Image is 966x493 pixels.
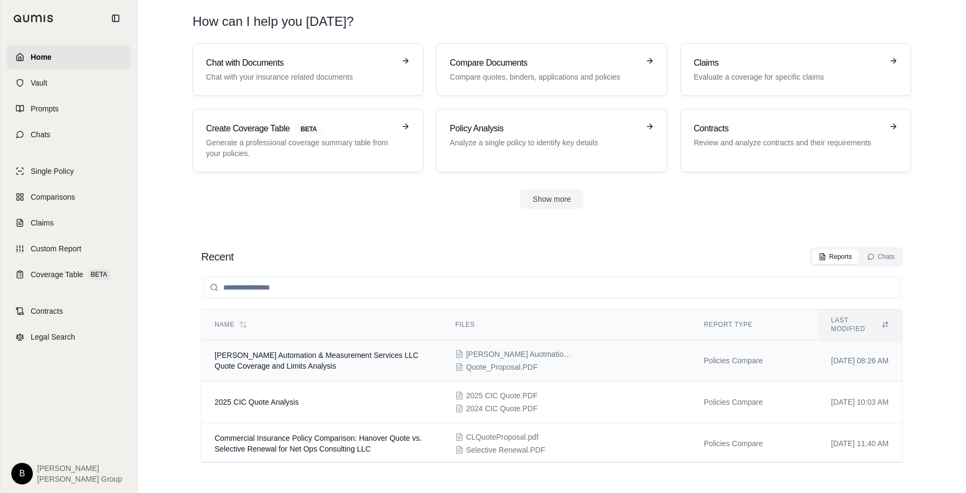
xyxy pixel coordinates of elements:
[812,249,858,264] button: Reports
[37,474,122,484] span: [PERSON_NAME] Group
[31,129,51,140] span: Chats
[31,78,47,88] span: Vault
[37,463,122,474] span: [PERSON_NAME]
[466,349,573,360] span: Campbell Auotmation & Measurement Services LLC Qu.PDF
[215,320,429,329] div: Name
[466,362,537,372] span: Quote_Proposal.PDF
[819,252,852,261] div: Reports
[450,137,638,148] p: Analyze a single policy to identify key details
[450,72,638,82] p: Compare quotes, binders, applications and policies
[691,340,819,382] td: Policies Compare
[31,269,83,280] span: Coverage Table
[88,269,110,280] span: BETA
[193,43,423,96] a: Chat with DocumentsChat with your insurance related documents
[818,382,902,423] td: [DATE] 10:03 AM
[7,159,131,183] a: Single Policy
[31,332,75,342] span: Legal Search
[31,217,54,228] span: Claims
[7,299,131,323] a: Contracts
[206,122,395,135] h3: Create Coverage Table
[201,249,233,264] h2: Recent
[442,309,691,340] th: Files
[450,122,638,135] h3: Policy Analysis
[7,263,131,286] a: Coverage TableBETA
[11,463,33,484] div: B
[294,123,323,135] span: BETA
[7,123,131,146] a: Chats
[31,192,75,202] span: Comparisons
[7,237,131,260] a: Custom Report
[215,434,422,453] span: Commercial Insurance Policy Comparison: Hanover Quote vs. Selective Renewal for Net Ops Consultin...
[520,189,584,209] button: Show more
[694,137,883,148] p: Review and analyze contracts and their requirements
[7,45,131,69] a: Home
[466,432,538,442] span: CLQuoteProposal.pdf
[215,351,418,370] span: Campbell Automation & Measurement Services LLC Quote Coverage and Limits Analysis
[694,57,883,69] h3: Claims
[466,390,537,401] span: 2025 CIC Quote.PDF
[193,13,354,30] h1: How can I help you [DATE]?
[694,122,883,135] h3: Contracts
[206,72,395,82] p: Chat with your insurance related documents
[694,72,883,82] p: Evaluate a coverage for specific claims
[206,137,395,159] p: Generate a professional coverage summary table from your policies.
[680,43,911,96] a: ClaimsEvaluate a coverage for specific claims
[193,109,423,172] a: Create Coverage TableBETAGenerate a professional coverage summary table from your policies.
[7,211,131,235] a: Claims
[436,109,667,172] a: Policy AnalysisAnalyze a single policy to identify key details
[107,10,124,27] button: Collapse sidebar
[861,249,901,264] button: Chats
[13,15,54,23] img: Qumis Logo
[7,325,131,349] a: Legal Search
[31,166,74,177] span: Single Policy
[31,243,81,254] span: Custom Report
[680,109,911,172] a: ContractsReview and analyze contracts and their requirements
[450,57,638,69] h3: Compare Documents
[206,57,395,69] h3: Chat with Documents
[7,71,131,95] a: Vault
[691,309,819,340] th: Report Type
[466,445,545,455] span: Selective Renewal.PDF
[691,382,819,423] td: Policies Compare
[831,316,889,333] div: Last modified
[436,43,667,96] a: Compare DocumentsCompare quotes, binders, applications and policies
[215,398,299,406] span: 2025 CIC Quote Analysis
[818,423,902,464] td: [DATE] 11:40 AM
[867,252,894,261] div: Chats
[691,423,819,464] td: Policies Compare
[818,340,902,382] td: [DATE] 08:26 AM
[31,103,59,114] span: Prompts
[7,185,131,209] a: Comparisons
[7,97,131,121] a: Prompts
[31,52,52,62] span: Home
[31,306,63,316] span: Contracts
[466,403,537,414] span: 2024 CIC Quote.PDF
